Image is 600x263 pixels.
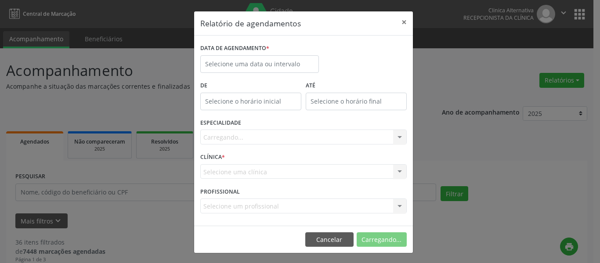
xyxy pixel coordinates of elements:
[395,11,413,33] button: Close
[200,185,240,198] label: PROFISSIONAL
[200,55,319,73] input: Selecione uma data ou intervalo
[200,151,225,164] label: CLÍNICA
[200,42,269,55] label: DATA DE AGENDAMENTO
[200,79,301,93] label: De
[200,18,301,29] h5: Relatório de agendamentos
[357,232,407,247] button: Carregando...
[306,79,407,93] label: ATÉ
[200,116,241,130] label: ESPECIALIDADE
[306,93,407,110] input: Selecione o horário final
[305,232,354,247] button: Cancelar
[200,93,301,110] input: Selecione o horário inicial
